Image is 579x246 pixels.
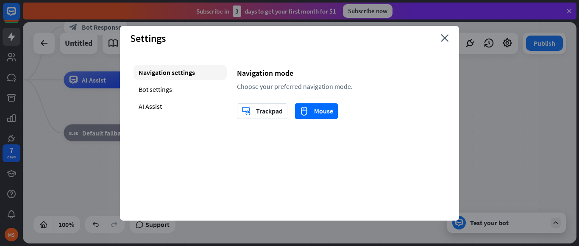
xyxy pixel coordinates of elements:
[134,82,227,97] div: Bot settings
[7,3,32,29] button: Open LiveChat chat widget
[233,6,241,17] div: 3
[69,23,78,31] i: block_bot_response
[82,76,106,84] span: AI Assist
[237,68,445,78] div: Navigation mode
[526,36,563,51] button: Publish
[134,99,227,114] div: AI Assist
[242,104,283,119] div: Trackpad
[9,146,14,154] div: 7
[69,129,78,137] i: block_fallback
[470,218,546,227] div: Test your bot
[295,103,338,119] button: mouseMouse
[300,104,333,119] div: Mouse
[237,82,445,91] div: Choose your preferred navigation mode.
[3,144,20,162] a: 7 days
[82,129,127,137] span: Default fallback
[130,32,166,45] span: Settings
[441,34,449,42] i: close
[237,103,287,119] button: trackpadTrackpad
[82,23,122,31] span: Bot Response
[242,106,251,116] i: trackpad
[65,33,92,54] div: Untitled
[5,228,18,241] div: MS
[196,6,336,17] div: Subscribe in days to get your first month for $1
[343,4,392,18] div: Subscribe now
[300,106,309,116] i: mouse
[145,218,170,231] span: Support
[134,65,227,80] div: Navigation settings
[56,218,77,231] div: 100%
[7,154,16,160] div: days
